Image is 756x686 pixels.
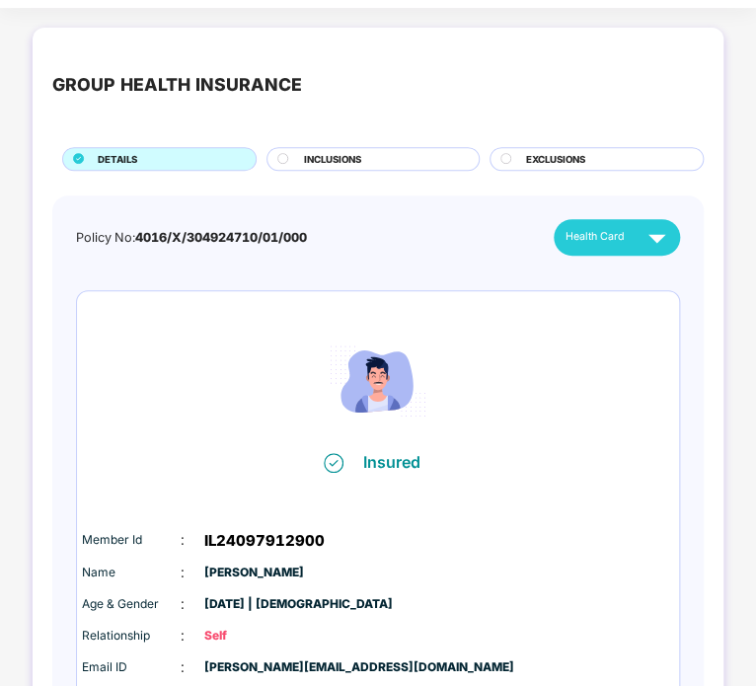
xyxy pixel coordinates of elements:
span: 4016/X/304924710/01/000 [135,230,307,245]
span: IL24097912900 [204,529,325,553]
span: [PERSON_NAME] [204,564,303,582]
span: INCLUSIONS [303,152,360,167]
span: : [181,625,185,647]
span: : [181,562,185,583]
span: : [181,593,185,615]
span: : [181,529,185,551]
span: Self [204,627,303,646]
span: : [181,656,185,678]
span: Relationship [82,627,181,646]
span: [DATE] | [DEMOGRAPHIC_DATA] [204,595,303,614]
span: Age & Gender [82,595,181,614]
span: Email ID [82,658,181,677]
div: Insured [363,452,432,472]
span: Name [82,564,181,582]
span: DETAILS [98,152,137,167]
img: svg+xml;base64,PHN2ZyB4bWxucz0iaHR0cDovL3d3dy53My5vcmcvMjAwMC9zdmciIHdpZHRoPSIxNiIgaGVpZ2h0PSIxNi... [324,453,343,473]
img: icon [319,311,437,451]
div: GROUP HEALTH INSURANCE [52,71,302,99]
span: [PERSON_NAME][EMAIL_ADDRESS][DOMAIN_NAME] [204,658,303,677]
span: Member Id [82,531,181,550]
span: Health Card [566,229,625,246]
img: svg+xml;base64,PHN2ZyB4bWxucz0iaHR0cDovL3d3dy53My5vcmcvMjAwMC9zdmciIHZpZXdCb3g9IjAgMCAyNCAyNCIgd2... [640,220,674,255]
button: Health Card [554,219,680,256]
div: Policy No: [76,228,307,248]
span: EXCLUSIONS [526,152,585,167]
